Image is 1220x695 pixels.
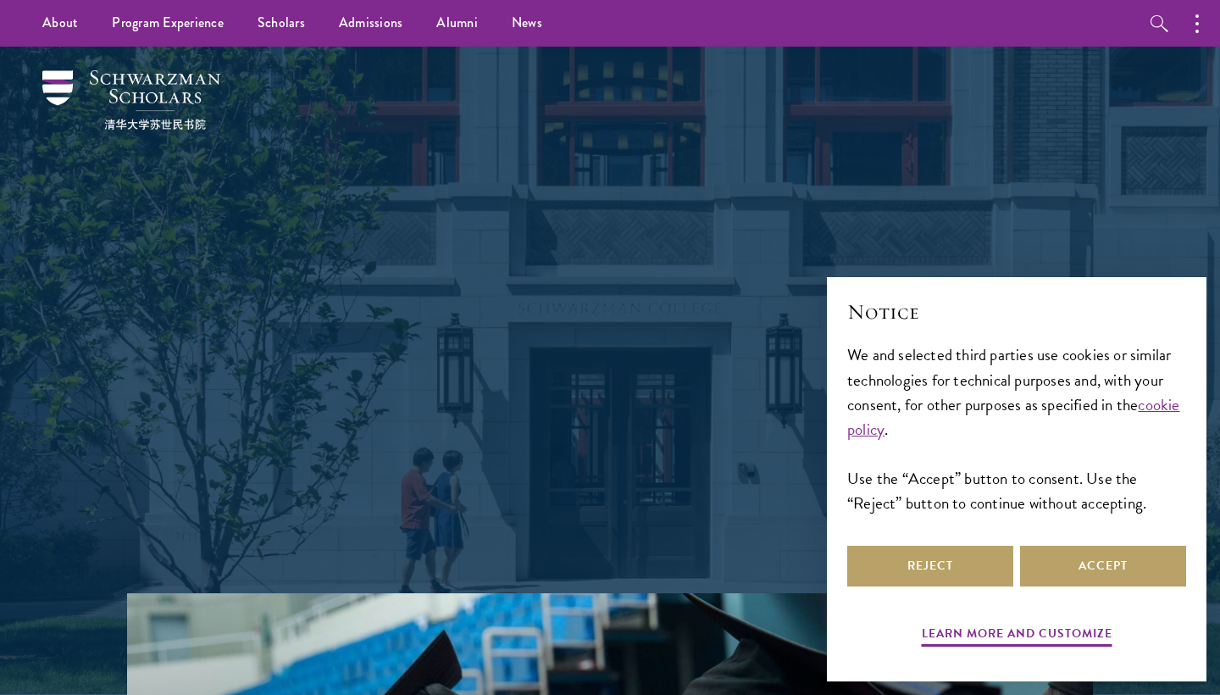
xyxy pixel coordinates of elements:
[847,546,1013,587] button: Reject
[42,70,220,130] img: Schwarzman Scholars
[922,623,1112,649] button: Learn more and customize
[847,392,1180,442] a: cookie policy
[847,297,1186,326] h2: Notice
[847,342,1186,514] div: We and selected third parties use cookies or similar technologies for technical purposes and, wit...
[1020,546,1186,587] button: Accept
